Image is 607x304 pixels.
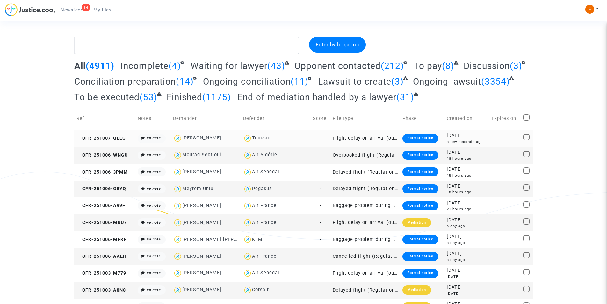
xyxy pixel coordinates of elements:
span: Waiting for lawyer [191,61,267,71]
td: Score [311,107,330,130]
i: no note [147,254,161,258]
span: CFR-251006-G8YQ [76,186,126,191]
span: - [320,237,321,242]
i: no note [147,153,161,157]
td: Delayed flight (Regulation EC 261/2004) [330,282,400,299]
div: Formal notice [402,201,438,210]
span: - [320,254,321,259]
div: Formal notice [402,235,438,244]
img: icon-user.svg [173,184,182,194]
div: Formal notice [402,151,438,159]
span: - [320,203,321,208]
div: Tunisair [252,135,271,141]
span: (11) [291,76,308,87]
img: icon-user.svg [173,269,182,278]
span: (4) [169,61,181,71]
span: Lawsuit to create [318,76,391,87]
span: CFR-251006-MFKP [76,237,127,242]
div: [PERSON_NAME] [182,270,221,276]
div: Meyrem Unlu [182,186,213,191]
img: jc-logo.svg [5,3,55,16]
div: a day ago [447,257,487,263]
span: Newsfeed [61,7,83,13]
i: no note [147,237,161,241]
div: [DATE] [447,267,487,274]
span: (3) [510,61,522,71]
td: Notes [135,107,171,130]
div: Mediation [402,218,431,227]
div: [DATE] [447,132,487,139]
div: 14 [82,4,90,11]
span: (3354) [481,76,510,87]
div: [DATE] [447,183,487,190]
img: icon-user.svg [173,134,182,143]
div: [PERSON_NAME] [PERSON_NAME] Bouquillard [182,237,291,242]
div: [DATE] [447,291,487,296]
i: no note [147,136,161,140]
img: icon-user.svg [243,134,252,143]
div: [PERSON_NAME] [182,254,221,259]
td: Defender [241,107,311,130]
img: icon-user.svg [243,235,252,244]
i: no note [147,220,161,225]
span: CFR-251003-M779 [76,271,126,276]
div: 18 hours ago [447,156,487,161]
img: icon-user.svg [173,167,182,177]
div: a few seconds ago [447,139,487,145]
div: Corsair [252,287,269,293]
div: [DATE] [447,149,487,156]
img: icon-user.svg [173,218,182,227]
span: CFR-251006-AAEH [76,254,126,259]
div: a day ago [447,223,487,229]
span: My files [93,7,112,13]
td: Created on [444,107,489,130]
img: icon-user.svg [243,252,252,261]
div: Mourad Sebtioui [182,152,221,158]
span: (53) [140,92,157,102]
div: Air France [252,220,277,225]
i: no note [147,170,161,174]
div: 21 hours ago [447,206,487,212]
div: [DATE] [447,250,487,257]
div: [DATE] [447,284,487,291]
div: 18 hours ago [447,189,487,195]
div: [DATE] [447,274,487,279]
img: icon-user.svg [243,269,252,278]
div: [DATE] [447,200,487,207]
td: Delayed flight (Regulation EC 261/2004) [330,164,400,181]
td: Baggage problem during a flight [330,197,400,214]
td: Flight delay on arrival (outside of EU - Montreal Convention) [330,130,400,147]
span: CFR-251006-WNGU [76,152,128,158]
div: Mediation [402,285,431,294]
i: no note [147,187,161,191]
td: Ref. [74,107,136,130]
span: All [74,61,86,71]
div: KLM [252,237,263,242]
a: My files [88,5,117,15]
div: Formal notice [402,184,438,193]
td: Baggage problem during a flight [330,231,400,248]
img: icon-user.svg [173,151,182,160]
td: Overbooked flight (Regulation EC 261/2004) [330,147,400,164]
a: 14Newsfeed [55,5,88,15]
span: (14) [176,76,194,87]
div: Air Senegal [252,270,279,276]
span: (4911) [86,61,114,71]
span: (43) [267,61,285,71]
span: CFR-251006-A99F [76,203,125,208]
div: Formal notice [402,269,438,278]
div: Air France [252,254,277,259]
img: icon-user.svg [243,151,252,160]
img: icon-user.svg [243,201,252,211]
img: icon-user.svg [243,285,252,295]
span: CFR-251003-A8N8 [76,287,126,293]
div: [DATE] [447,217,487,224]
span: - [320,152,321,158]
div: Air Algérie [252,152,277,158]
span: (3) [391,76,404,87]
i: no note [147,271,161,275]
div: a day ago [447,240,487,246]
span: Ongoing lawsuit [413,76,481,87]
div: [PERSON_NAME] [182,220,221,225]
div: Air Senegal [252,169,279,174]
